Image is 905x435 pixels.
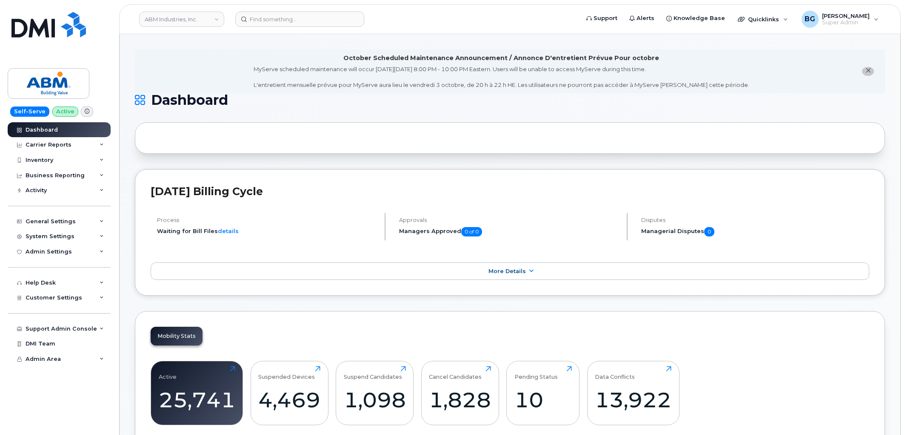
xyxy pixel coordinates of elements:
[258,387,320,412] div: 4,469
[641,227,869,236] h5: Managerial Disputes
[258,366,320,421] a: Suspended Devices4,469
[254,65,749,89] div: MyServe scheduled maintenance will occur [DATE][DATE] 8:00 PM - 10:00 PM Eastern. Users will be u...
[429,366,491,421] a: Cancel Candidates1,828
[429,387,491,412] div: 1,828
[151,94,228,107] span: Dashboard
[429,366,482,380] div: Cancel Candidates
[157,227,377,235] li: Waiting for Bill Files
[344,366,402,380] div: Suspend Candidates
[344,366,406,421] a: Suspend Candidates1,098
[514,366,572,421] a: Pending Status10
[461,227,482,236] span: 0 of 0
[344,387,406,412] div: 1,098
[862,67,874,76] button: close notification
[157,217,377,223] h4: Process
[514,387,572,412] div: 10
[258,366,315,380] div: Suspended Devices
[218,228,239,234] a: details
[704,227,714,236] span: 0
[595,366,635,380] div: Data Conflicts
[343,54,659,63] div: October Scheduled Maintenance Announcement / Annonce D'entretient Prévue Pour octobre
[595,366,671,421] a: Data Conflicts13,922
[159,387,235,412] div: 25,741
[159,366,177,380] div: Active
[514,366,558,380] div: Pending Status
[641,217,869,223] h4: Disputes
[399,217,620,223] h4: Approvals
[488,268,526,274] span: More Details
[399,227,620,236] h5: Managers Approved
[595,387,671,412] div: 13,922
[151,185,869,198] h2: [DATE] Billing Cycle
[159,366,235,421] a: Active25,741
